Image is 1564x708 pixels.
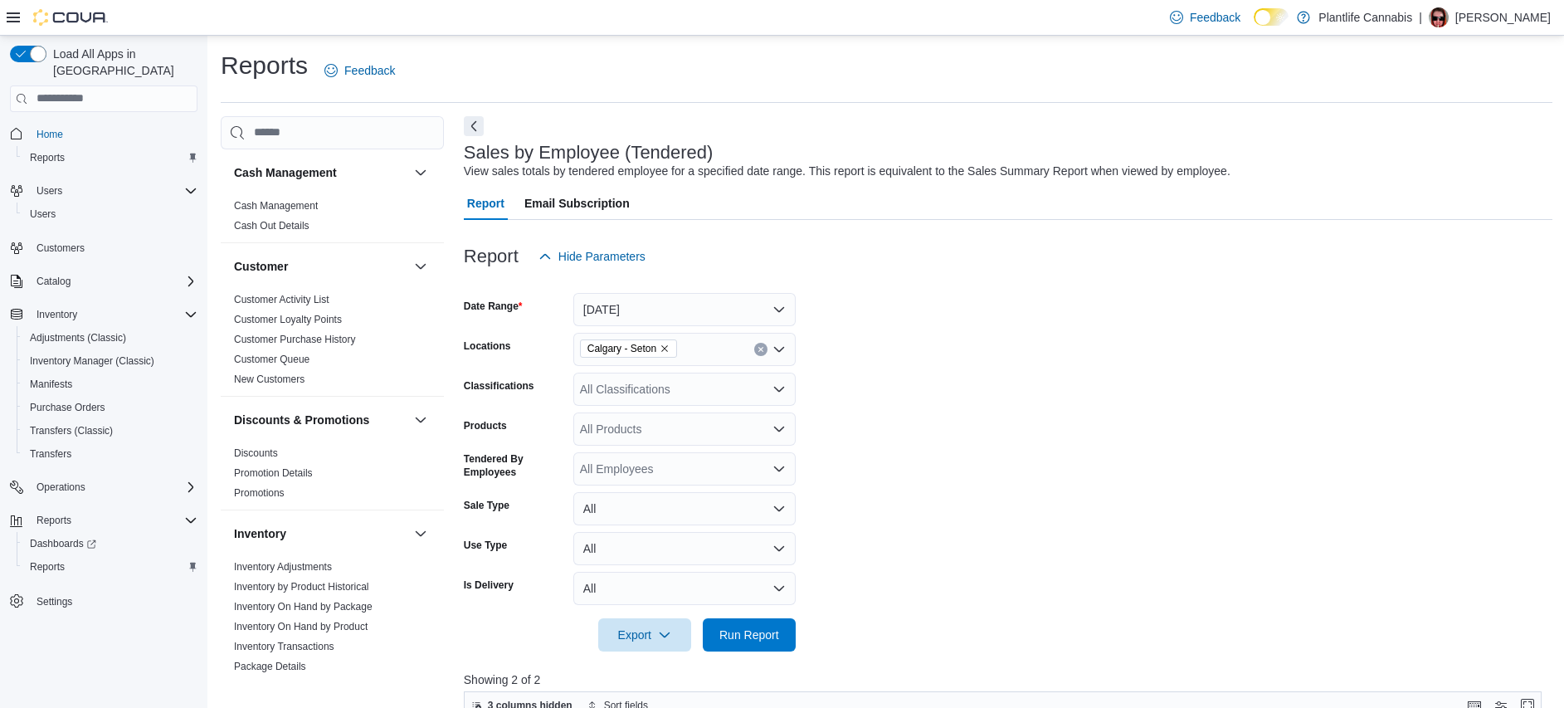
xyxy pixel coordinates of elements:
a: Customer Purchase History [234,334,356,345]
span: Export [608,618,681,652]
span: Home [30,124,197,144]
a: Promotions [234,487,285,499]
span: Inventory [37,308,77,321]
span: Transfers [30,447,71,461]
h3: Inventory [234,525,286,542]
a: Inventory On Hand by Product [234,621,368,632]
span: Email Subscription [524,187,630,220]
button: All [573,572,796,605]
button: Reports [3,509,204,532]
span: Inventory On Hand by Package [234,600,373,613]
button: Clear input [754,343,767,356]
span: Run Report [719,627,779,643]
button: Purchase Orders [17,396,204,419]
span: Users [23,204,197,224]
h3: Report [464,247,519,266]
span: Reports [30,560,65,574]
p: | [1419,7,1422,27]
span: Transfers (Classic) [23,421,197,441]
span: Customers [37,242,85,255]
span: Inventory Manager (Classic) [23,351,197,371]
span: Report [467,187,504,220]
a: Customers [30,238,91,258]
button: Catalog [3,270,204,293]
a: Reports [23,148,71,168]
img: Cova [33,9,108,26]
a: Inventory On Hand by Package [234,601,373,613]
a: Feedback [318,54,402,87]
a: Inventory Manager (Classic) [23,351,161,371]
button: Cash Management [411,163,431,183]
span: Inventory Adjustments [234,560,332,574]
a: Adjustments (Classic) [23,328,133,348]
a: Feedback [1163,1,1247,34]
span: Hide Parameters [558,248,646,265]
a: Promotion Details [234,467,313,479]
span: Users [37,184,62,198]
span: Inventory Transactions [234,640,334,653]
span: Dark Mode [1254,26,1255,27]
span: Adjustments (Classic) [30,331,126,344]
span: Catalog [37,275,71,288]
span: Customer Activity List [234,293,329,306]
label: Tendered By Employees [464,452,567,479]
span: Reports [23,148,197,168]
span: Purchase Orders [30,401,105,414]
button: All [573,532,796,565]
button: Reports [17,146,204,169]
span: Reports [30,510,197,530]
a: Transfers [23,444,78,464]
button: Transfers (Classic) [17,419,204,442]
h3: Sales by Employee (Tendered) [464,143,714,163]
nav: Complex example [10,115,197,657]
label: Products [464,419,507,432]
button: Hide Parameters [532,240,652,273]
a: Reports [23,557,71,577]
p: [PERSON_NAME] [1455,7,1551,27]
span: Promotion Details [234,466,313,480]
h3: Customer [234,258,288,275]
span: Transfers [23,444,197,464]
span: Customer Queue [234,353,309,366]
button: Users [17,203,204,226]
label: Date Range [464,300,523,313]
label: Locations [464,339,511,353]
span: Calgary - Seton [587,340,656,357]
label: Sale Type [464,499,509,512]
a: Inventory Adjustments [234,561,332,573]
div: Cash Management [221,196,444,242]
span: Package History [234,680,306,693]
button: Reports [30,510,78,530]
span: Cash Management [234,199,318,212]
button: All [573,492,796,525]
h3: Cash Management [234,164,337,181]
span: Transfers (Classic) [30,424,113,437]
span: Operations [37,481,85,494]
a: Inventory Transactions [234,641,334,652]
button: Transfers [17,442,204,466]
span: Inventory [30,305,197,325]
button: [DATE] [573,293,796,326]
button: Run Report [703,618,796,652]
button: Inventory [30,305,84,325]
span: Manifests [30,378,72,391]
button: Manifests [17,373,204,396]
button: Open list of options [772,422,786,436]
button: Operations [30,477,92,497]
button: Users [30,181,69,201]
a: Package Details [234,661,306,672]
a: Manifests [23,374,79,394]
input: Dark Mode [1254,8,1289,26]
button: Export [598,618,691,652]
a: Home [30,125,70,144]
button: Discounts & Promotions [411,410,431,430]
button: Next [464,116,484,136]
a: Discounts [234,447,278,459]
h1: Reports [221,49,308,82]
p: Plantlife Cannabis [1318,7,1412,27]
span: Customer Purchase History [234,333,356,346]
label: Classifications [464,379,534,393]
h3: Discounts & Promotions [234,412,369,428]
button: Customers [3,236,204,260]
button: Home [3,122,204,146]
